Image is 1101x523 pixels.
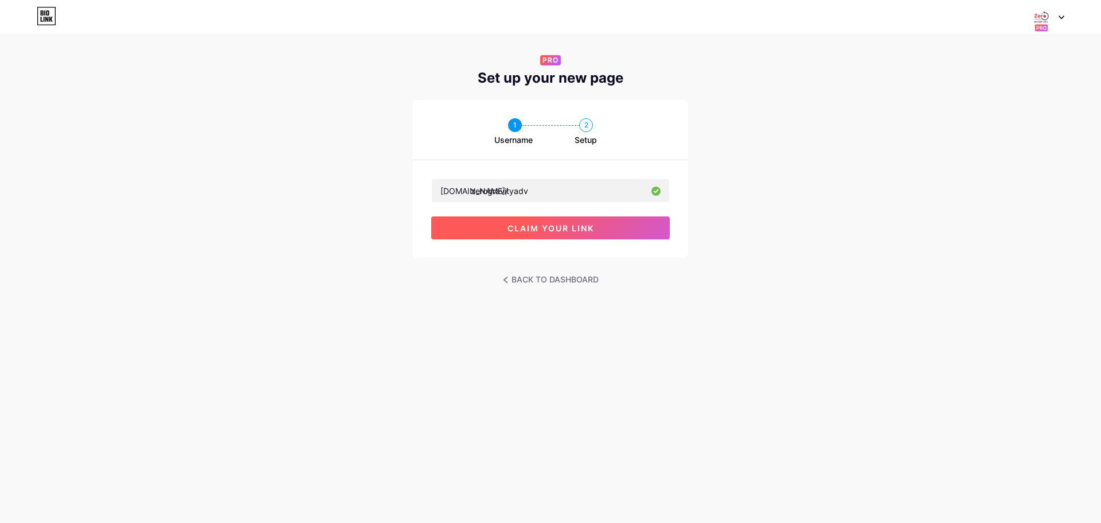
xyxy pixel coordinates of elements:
div: 1 [508,118,522,132]
div: [DOMAIN_NAME]/ [440,185,508,197]
img: Mustafa Al Khalaf [1030,6,1052,28]
a: BACK TO DASHBOARD [503,272,599,288]
span: Username [494,134,533,146]
button: claim your link [431,216,670,239]
input: username [432,179,669,202]
span: Setup [575,134,597,146]
span: PRO [542,55,559,65]
span: claim your link [507,223,594,233]
div: 2 [579,118,593,132]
